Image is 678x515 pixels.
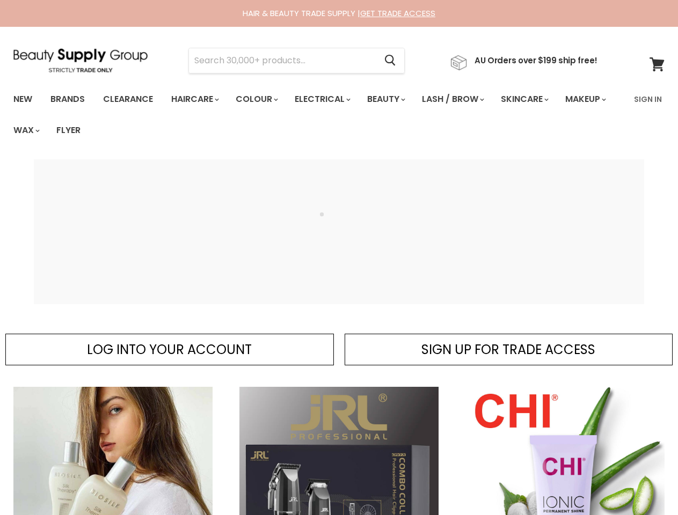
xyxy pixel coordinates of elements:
a: Skincare [493,88,555,111]
a: Makeup [557,88,613,111]
a: Haircare [163,88,225,111]
a: SIGN UP FOR TRADE ACCESS [345,334,673,366]
a: New [5,88,40,111]
a: Electrical [287,88,357,111]
a: Lash / Brow [414,88,491,111]
a: Beauty [359,88,412,111]
a: Sign In [628,88,668,111]
button: Search [376,48,404,73]
a: LOG INTO YOUR ACCOUNT [5,334,334,366]
a: Wax [5,119,46,142]
a: Colour [228,88,285,111]
span: LOG INTO YOUR ACCOUNT [87,341,252,358]
span: SIGN UP FOR TRADE ACCESS [421,341,595,358]
a: Flyer [48,119,89,142]
form: Product [188,48,405,73]
a: Clearance [95,88,161,111]
input: Search [189,48,376,73]
a: Brands [42,88,93,111]
ul: Main menu [5,84,628,146]
a: GET TRADE ACCESS [360,8,435,19]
